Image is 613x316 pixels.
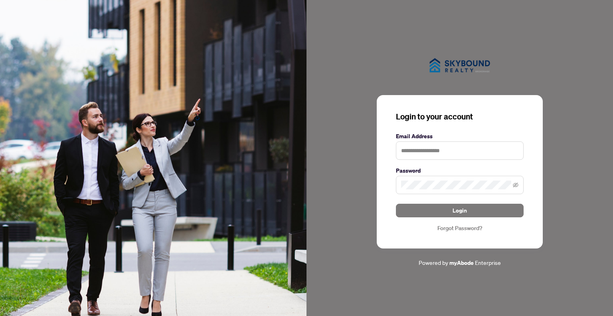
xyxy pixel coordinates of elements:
[419,259,448,266] span: Powered by
[449,258,474,267] a: myAbode
[396,111,524,122] h3: Login to your account
[396,132,524,141] label: Email Address
[475,259,501,266] span: Enterprise
[513,182,518,188] span: eye-invisible
[453,204,467,217] span: Login
[396,204,524,217] button: Login
[396,166,524,175] label: Password
[396,224,524,233] a: Forgot Password?
[420,49,500,82] img: ma-logo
